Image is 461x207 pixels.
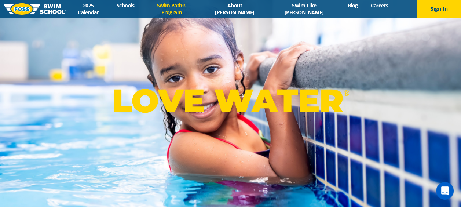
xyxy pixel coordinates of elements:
a: Blog [341,2,364,9]
a: About [PERSON_NAME] [202,2,267,16]
img: FOSS Swim School Logo [4,3,66,15]
a: Careers [364,2,395,9]
div: Open Intercom Messenger [436,182,454,200]
a: Swim Path® Program [141,2,202,16]
sup: ® [343,88,349,98]
a: 2025 Calendar [66,2,110,16]
p: LOVE WATER [112,81,349,120]
a: Schools [110,2,141,9]
a: Swim Like [PERSON_NAME] [267,2,341,16]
